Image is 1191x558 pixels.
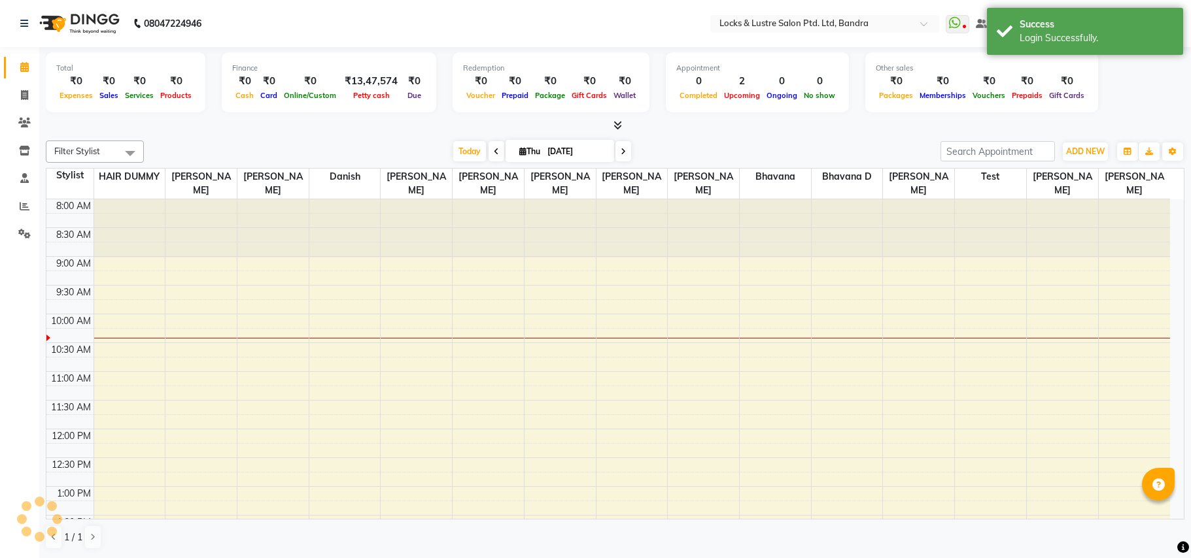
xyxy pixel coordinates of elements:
[596,169,668,199] span: [PERSON_NAME]
[165,169,237,199] span: [PERSON_NAME]
[1099,169,1170,199] span: [PERSON_NAME]
[883,169,954,199] span: [PERSON_NAME]
[157,74,195,89] div: ₹0
[1027,169,1098,199] span: [PERSON_NAME]
[381,169,452,199] span: [PERSON_NAME]
[876,63,1088,74] div: Other sales
[157,91,195,100] span: Products
[237,169,309,199] span: [PERSON_NAME]
[544,142,609,161] input: 2025-09-04
[54,257,94,271] div: 9:00 AM
[257,74,281,89] div: ₹0
[54,516,94,529] div: 1:30 PM
[281,91,339,100] span: Online/Custom
[122,91,157,100] span: Services
[676,74,721,89] div: 0
[54,199,94,213] div: 8:00 AM
[969,91,1009,100] span: Vouchers
[96,91,122,100] span: Sales
[1066,146,1105,156] span: ADD NEW
[876,91,916,100] span: Packages
[1020,18,1173,31] div: Success
[281,74,339,89] div: ₹0
[668,169,739,199] span: [PERSON_NAME]
[339,74,403,89] div: ₹13,47,574
[801,91,838,100] span: No show
[916,91,969,100] span: Memberships
[463,63,639,74] div: Redemption
[721,91,763,100] span: Upcoming
[740,169,811,185] span: bhavana
[1009,91,1046,100] span: Prepaids
[49,429,94,443] div: 12:00 PM
[568,91,610,100] span: Gift Cards
[498,91,532,100] span: Prepaid
[916,74,969,89] div: ₹0
[955,169,1026,185] span: test
[232,74,257,89] div: ₹0
[48,343,94,357] div: 10:30 AM
[404,91,424,100] span: Due
[350,91,393,100] span: Petty cash
[56,91,96,100] span: Expenses
[144,5,201,42] b: 08047224946
[812,169,883,185] span: Bhavana D
[453,169,524,199] span: [PERSON_NAME]
[763,91,801,100] span: Ongoing
[876,74,916,89] div: ₹0
[801,74,838,89] div: 0
[403,74,426,89] div: ₹0
[498,74,532,89] div: ₹0
[763,74,801,89] div: 0
[257,91,281,100] span: Card
[941,141,1055,161] input: Search Appointment
[48,401,94,414] div: 11:30 AM
[1063,142,1108,161] button: ADD NEW
[54,228,94,242] div: 8:30 AM
[48,372,94,386] div: 11:00 AM
[54,286,94,299] div: 9:30 AM
[49,458,94,472] div: 12:30 PM
[463,91,498,100] span: Voucher
[453,141,486,161] span: Today
[676,91,721,100] span: Completed
[969,74,1009,89] div: ₹0
[1009,74,1046,89] div: ₹0
[516,146,544,156] span: Thu
[33,5,123,42] img: logo
[532,74,568,89] div: ₹0
[463,74,498,89] div: ₹0
[610,91,639,100] span: Wallet
[46,169,94,182] div: Stylist
[94,169,165,185] span: HAIR DUMMY
[48,314,94,328] div: 10:00 AM
[54,487,94,501] div: 1:00 PM
[525,169,596,199] span: [PERSON_NAME]
[721,74,763,89] div: 2
[64,531,82,544] span: 1 / 1
[610,74,639,89] div: ₹0
[232,91,257,100] span: Cash
[1020,31,1173,45] div: Login Successfully.
[676,63,838,74] div: Appointment
[96,74,122,89] div: ₹0
[1046,91,1088,100] span: Gift Cards
[56,74,96,89] div: ₹0
[309,169,381,185] span: danish
[232,63,426,74] div: Finance
[54,146,100,156] span: Filter Stylist
[56,63,195,74] div: Total
[122,74,157,89] div: ₹0
[568,74,610,89] div: ₹0
[532,91,568,100] span: Package
[1046,74,1088,89] div: ₹0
